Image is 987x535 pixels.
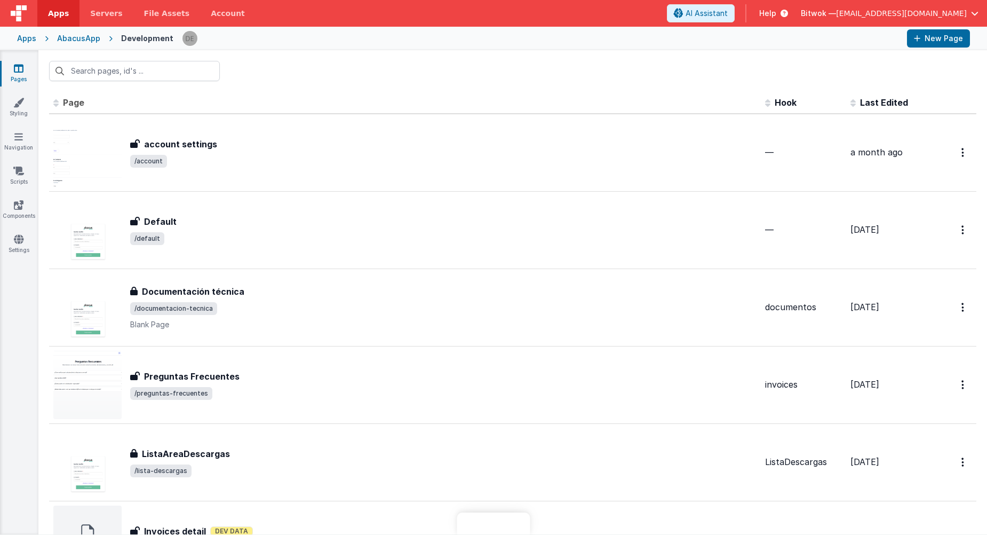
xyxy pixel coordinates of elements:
[955,219,972,241] button: Options
[686,8,728,19] span: AI Assistant
[144,8,190,19] span: File Assets
[130,232,164,245] span: /default
[850,302,879,312] span: [DATE]
[850,457,879,467] span: [DATE]
[775,97,797,108] span: Hook
[765,147,774,158] span: —
[765,301,842,313] div: documentos
[130,387,212,400] span: /preguntas-frecuentes
[860,97,908,108] span: Last Edited
[836,8,967,19] span: [EMAIL_ADDRESS][DOMAIN_NAME]
[667,4,735,22] button: AI Assistant
[801,8,836,19] span: Bitwok —
[144,215,177,228] h3: Default
[57,33,100,44] div: AbacusApp
[130,319,757,330] p: Blank Page
[144,138,217,151] h3: account settings
[49,61,220,81] input: Search pages, id's ...
[121,33,173,44] div: Development
[17,33,36,44] div: Apps
[48,8,69,19] span: Apps
[850,147,903,158] span: a month ago
[130,302,217,315] span: /documentacion-tecnica
[142,447,230,460] h3: ListaAreaDescargas
[130,465,192,477] span: /lista-descargas
[90,8,122,19] span: Servers
[907,29,970,48] button: New Page
[142,285,244,298] h3: Documentación técnica
[765,456,842,468] div: ListaDescargas
[955,451,972,473] button: Options
[801,8,978,19] button: Bitwok — [EMAIL_ADDRESS][DOMAIN_NAME]
[955,296,972,318] button: Options
[955,141,972,163] button: Options
[850,224,879,235] span: [DATE]
[765,224,774,235] span: —
[144,370,240,383] h3: Preguntas Frecuentes
[759,8,776,19] span: Help
[63,97,84,108] span: Page
[457,513,530,535] iframe: Marker.io feedback button
[955,374,972,396] button: Options
[850,379,879,390] span: [DATE]
[182,31,197,46] img: e7fe25dfebe04b7fa32e5015350e2f18
[130,155,167,168] span: /account
[765,379,842,391] div: invoices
